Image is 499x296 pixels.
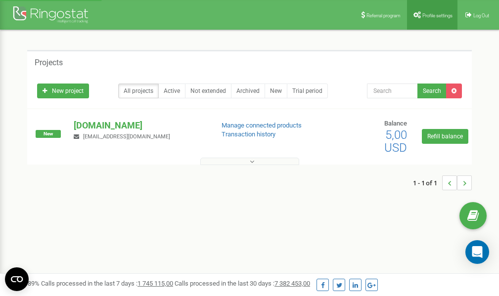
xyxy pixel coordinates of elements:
nav: ... [413,166,472,200]
button: Open CMP widget [5,267,29,291]
span: Calls processed in the last 7 days : [41,280,173,287]
span: Log Out [473,13,489,18]
a: Not extended [185,84,231,98]
div: Open Intercom Messenger [465,240,489,264]
button: Search [417,84,447,98]
a: New project [37,84,89,98]
u: 1 745 115,00 [137,280,173,287]
a: Manage connected products [222,122,302,129]
span: Calls processed in the last 30 days : [175,280,310,287]
a: Active [158,84,185,98]
span: [EMAIL_ADDRESS][DOMAIN_NAME] [83,133,170,140]
span: Balance [384,120,407,127]
input: Search [367,84,418,98]
span: Referral program [366,13,401,18]
u: 7 382 453,00 [274,280,310,287]
span: 5,00 USD [384,128,407,155]
a: All projects [118,84,159,98]
span: New [36,130,61,138]
a: Transaction history [222,130,275,138]
span: Profile settings [422,13,453,18]
p: [DOMAIN_NAME] [74,119,205,132]
a: Refill balance [422,129,468,144]
span: 1 - 1 of 1 [413,175,442,190]
h5: Projects [35,58,63,67]
a: Archived [231,84,265,98]
a: Trial period [287,84,328,98]
a: New [265,84,287,98]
